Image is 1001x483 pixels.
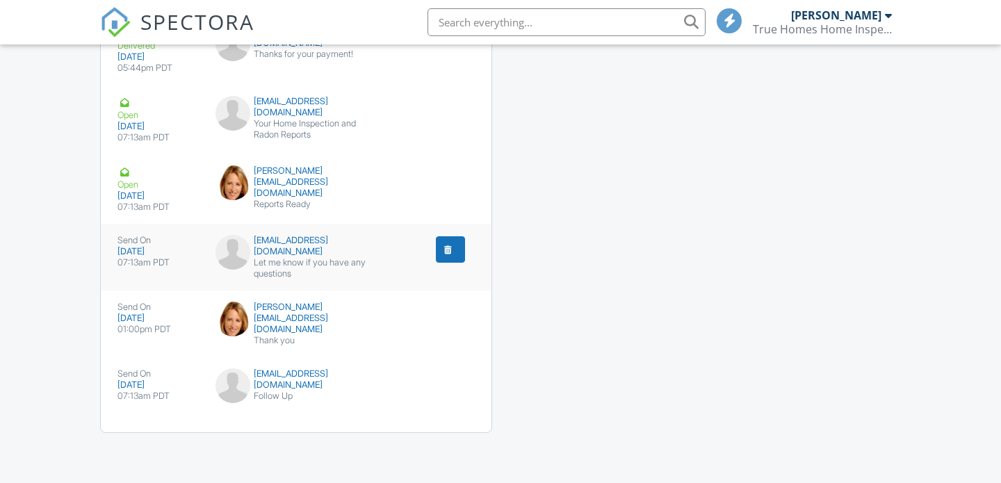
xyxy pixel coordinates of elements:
[215,96,377,118] div: [EMAIL_ADDRESS][DOMAIN_NAME]
[117,190,199,202] div: [DATE]
[117,324,199,335] div: 01:00pm PDT
[215,96,250,131] img: default-user-f0147aede5fd5fa78ca7ade42f37bd4542148d508eef1c3d3ea960f66861d68b.jpg
[791,8,881,22] div: [PERSON_NAME]
[215,235,377,257] div: [EMAIL_ADDRESS][DOMAIN_NAME]
[117,302,199,313] div: Send On
[117,235,199,246] div: Send On
[100,19,254,48] a: SPECTORA
[428,8,706,36] input: Search everything...
[117,63,199,74] div: 05:44pm PDT
[117,121,199,132] div: [DATE]
[215,118,377,140] div: Your Home Inspection and Radon Reports
[215,391,377,402] div: Follow Up
[215,235,250,270] img: default-user-f0147aede5fd5fa78ca7ade42f37bd4542148d508eef1c3d3ea960f66861d68b.jpg
[215,302,377,335] div: [PERSON_NAME][EMAIL_ADDRESS][DOMAIN_NAME]
[215,368,377,391] div: [EMAIL_ADDRESS][DOMAIN_NAME]
[215,165,377,199] div: [PERSON_NAME][EMAIL_ADDRESS][DOMAIN_NAME]
[117,51,199,63] div: [DATE]
[753,22,892,36] div: True Homes Home Inspections
[117,391,199,402] div: 07:13am PDT
[101,15,491,85] a: Delivered [DATE] 05:44pm PDT [EMAIL_ADDRESS][DOMAIN_NAME] Thanks for your payment!
[117,368,199,379] div: Send On
[117,165,199,190] div: Open
[117,379,199,391] div: [DATE]
[100,7,131,38] img: The Best Home Inspection Software - Spectora
[215,49,377,60] div: Thanks for your payment!
[117,313,199,324] div: [DATE]
[117,257,199,268] div: 07:13am PDT
[117,132,199,143] div: 07:13am PDT
[117,246,199,257] div: [DATE]
[117,202,199,213] div: 07:13am PDT
[117,96,199,121] div: Open
[101,154,491,224] a: Open [DATE] 07:13am PDT [PERSON_NAME][EMAIL_ADDRESS][DOMAIN_NAME] Reports Ready
[215,368,250,403] img: default-user-f0147aede5fd5fa78ca7ade42f37bd4542148d508eef1c3d3ea960f66861d68b.jpg
[215,335,377,346] div: Thank you
[215,199,377,210] div: Reports Ready
[215,302,250,336] img: screenshotrealtywebspace.s3uswest2.amazonaws.com2020.06_10.png
[215,257,377,279] div: Let me know if you have any questions
[215,165,250,200] img: screenshotrealtywebspace.s3uswest2.amazonaws.com2020.06_10.png
[140,7,254,36] span: SPECTORA
[101,85,491,154] a: Open [DATE] 07:13am PDT [EMAIL_ADDRESS][DOMAIN_NAME] Your Home Inspection and Radon Reports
